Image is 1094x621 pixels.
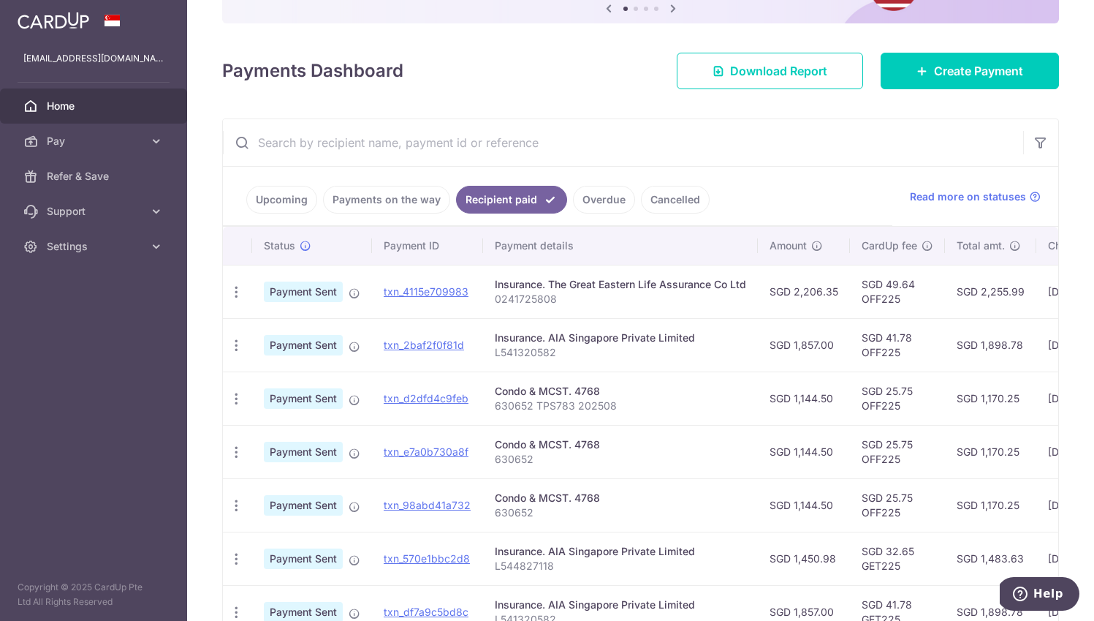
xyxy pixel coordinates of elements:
[495,598,746,612] div: Insurance. AIA Singapore Private Limited
[641,186,710,214] a: Cancelled
[264,495,343,516] span: Payment Sent
[770,238,807,253] span: Amount
[881,53,1059,89] a: Create Payment
[384,606,468,618] a: txn_df7a9c5bd8c
[850,478,945,532] td: SGD 25.75 OFF225
[495,345,746,360] p: L541320582
[495,491,746,505] div: Condo & MCST. 4768
[246,186,317,214] a: Upcoming
[495,544,746,559] div: Insurance. AIA Singapore Private Limited
[264,549,343,569] span: Payment Sent
[945,265,1036,318] td: SGD 2,255.99
[47,204,143,219] span: Support
[264,282,343,302] span: Payment Sent
[495,505,746,520] p: 630652
[758,532,850,585] td: SGD 1,450.98
[264,335,343,355] span: Payment Sent
[384,339,464,351] a: txn_2baf2f0f81d
[945,318,1036,372] td: SGD 1,898.78
[1000,577,1079,614] iframe: Opens a widget where you can find more information
[495,437,746,452] div: Condo & MCST. 4768
[862,238,917,253] span: CardUp fee
[758,265,850,318] td: SGD 2,206.35
[945,425,1036,478] td: SGD 1,170.25
[910,189,1041,204] a: Read more on statuses
[47,239,143,254] span: Settings
[47,169,143,184] span: Refer & Save
[495,559,746,573] p: L544827118
[957,238,1005,253] span: Total amt.
[47,134,143,148] span: Pay
[910,189,1026,204] span: Read more on statuses
[850,265,945,318] td: SGD 49.64 OFF225
[495,292,746,306] p: 0241725808
[23,51,164,66] p: [EMAIL_ADDRESS][DOMAIN_NAME]
[264,238,295,253] span: Status
[850,318,945,372] td: SGD 41.78 OFF225
[264,442,343,462] span: Payment Sent
[758,478,850,532] td: SGD 1,144.50
[495,384,746,399] div: Condo & MCST. 4768
[18,12,89,29] img: CardUp
[372,227,483,265] th: Payment ID
[384,392,468,404] a: txn_d2dfd4c9feb
[945,532,1036,585] td: SGD 1,483.63
[384,285,468,298] a: txn_4115e709983
[934,62,1023,80] span: Create Payment
[573,186,635,214] a: Overdue
[758,318,850,372] td: SGD 1,857.00
[758,425,850,478] td: SGD 1,144.50
[677,53,863,89] a: Download Report
[483,227,758,265] th: Payment details
[758,372,850,425] td: SGD 1,144.50
[495,331,746,345] div: Insurance. AIA Singapore Private Limited
[223,119,1023,166] input: Search by recipient name, payment id or reference
[47,99,143,113] span: Home
[850,532,945,585] td: SGD 32.65 GET225
[945,478,1036,532] td: SGD 1,170.25
[384,499,471,511] a: txn_98abd41a732
[945,372,1036,425] td: SGD 1,170.25
[264,388,343,409] span: Payment Sent
[850,372,945,425] td: SGD 25.75 OFF225
[850,425,945,478] td: SGD 25.75 OFF225
[384,445,468,458] a: txn_e7a0b730a8f
[323,186,450,214] a: Payments on the way
[495,399,746,413] p: 630652 TPS783 202508
[384,552,470,565] a: txn_570e1bbc2d8
[456,186,567,214] a: Recipient paid
[495,277,746,292] div: Insurance. The Great Eastern Life Assurance Co Ltd
[222,58,403,84] h4: Payments Dashboard
[730,62,827,80] span: Download Report
[495,452,746,467] p: 630652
